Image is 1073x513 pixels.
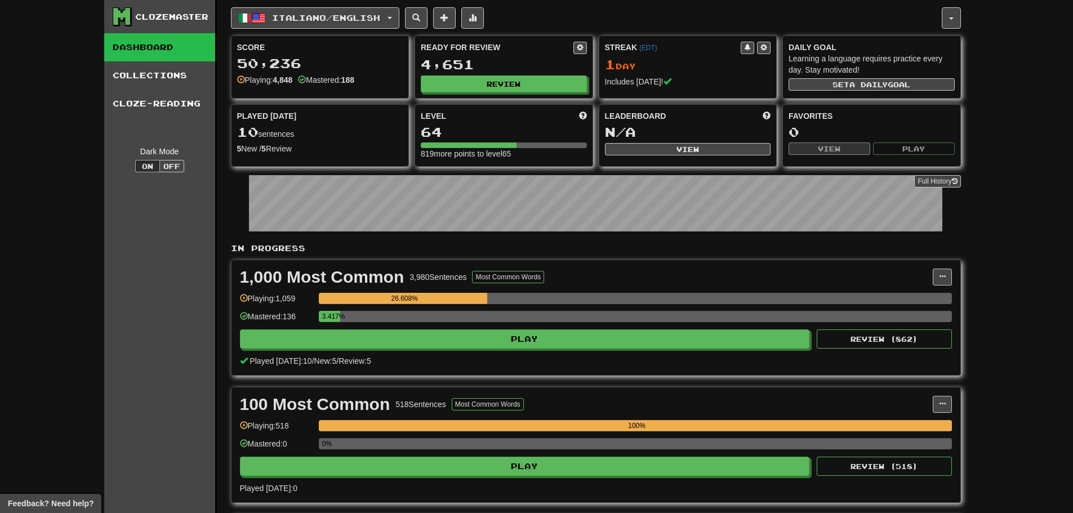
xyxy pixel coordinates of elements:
[763,110,771,122] span: This week in points, UTC
[433,7,456,29] button: Add sentence to collection
[322,293,487,304] div: 26.608%
[605,76,771,87] div: Includes [DATE]!
[341,75,354,84] strong: 188
[250,356,311,365] span: Played [DATE]: 10
[421,57,587,72] div: 4,651
[605,57,771,72] div: Day
[605,42,741,53] div: Streak
[421,42,573,53] div: Ready for Review
[159,160,184,172] button: Off
[104,33,215,61] a: Dashboard
[298,74,354,86] div: Mastered:
[231,243,961,254] p: In Progress
[789,53,955,75] div: Learning a language requires practice every day. Stay motivated!
[336,356,339,365] span: /
[789,78,955,91] button: Seta dailygoal
[421,148,587,159] div: 819 more points to level 65
[312,356,314,365] span: /
[237,124,259,140] span: 10
[237,42,403,53] div: Score
[104,61,215,90] a: Collections
[605,124,636,140] span: N/A
[339,356,371,365] span: Review: 5
[322,311,340,322] div: 3.417%
[314,356,337,365] span: New: 5
[789,125,955,139] div: 0
[789,110,955,122] div: Favorites
[237,110,297,122] span: Played [DATE]
[237,56,403,70] div: 50,236
[240,396,390,413] div: 100 Most Common
[135,11,208,23] div: Clozemaster
[914,175,960,188] a: Full History
[409,271,466,283] div: 3,980 Sentences
[639,44,657,52] a: (EDT)
[273,75,292,84] strong: 4,848
[421,110,446,122] span: Level
[240,420,313,439] div: Playing: 518
[231,7,399,29] button: Italiano/English
[789,142,870,155] button: View
[817,329,952,349] button: Review (862)
[605,110,666,122] span: Leaderboard
[240,438,313,457] div: Mastered: 0
[789,42,955,53] div: Daily Goal
[817,457,952,476] button: Review (518)
[104,90,215,118] a: Cloze-Reading
[135,160,160,172] button: On
[873,142,955,155] button: Play
[272,13,380,23] span: Italiano / English
[240,457,810,476] button: Play
[240,484,297,493] span: Played [DATE]: 0
[240,329,810,349] button: Play
[849,81,888,88] span: a daily
[8,498,94,509] span: Open feedback widget
[237,143,403,154] div: New / Review
[113,146,207,157] div: Dark Mode
[461,7,484,29] button: More stats
[395,399,446,410] div: 518 Sentences
[452,398,524,411] button: Most Common Words
[605,56,616,72] span: 1
[240,311,313,329] div: Mastered: 136
[237,74,293,86] div: Playing:
[605,143,771,155] button: View
[579,110,587,122] span: Score more points to level up
[421,125,587,139] div: 64
[405,7,428,29] button: Search sentences
[322,420,952,431] div: 100%
[237,144,242,153] strong: 5
[240,269,404,286] div: 1,000 Most Common
[240,293,313,311] div: Playing: 1,059
[472,271,544,283] button: Most Common Words
[261,144,266,153] strong: 5
[421,75,587,92] button: Review
[237,125,403,140] div: sentences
